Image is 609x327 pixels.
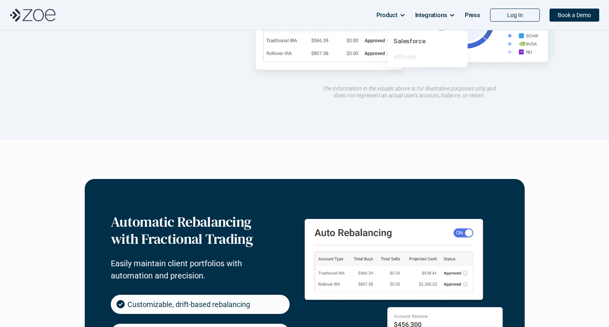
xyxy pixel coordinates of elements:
a: Book a Demo [550,9,599,22]
a: eMoney [394,53,417,60]
a: Salesforce [394,37,426,45]
p: Easily maintain client portfolios with automation and precision. [111,257,266,281]
p: Book a Demo [558,12,591,19]
em: The information in the visuals above is for illustrative purposes only and [323,85,496,92]
a: Log In [490,9,540,22]
p: Integrations [415,9,447,21]
p: Product [376,9,398,21]
p: Customizable, drift-based rebalancing [128,298,250,309]
p: Log In [507,12,523,19]
em: does not represent an actual user's account, balance, or return. [334,92,486,99]
p: Press [465,9,480,21]
h3: Automatic Rebalancing with Fractional Trading [111,213,266,247]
